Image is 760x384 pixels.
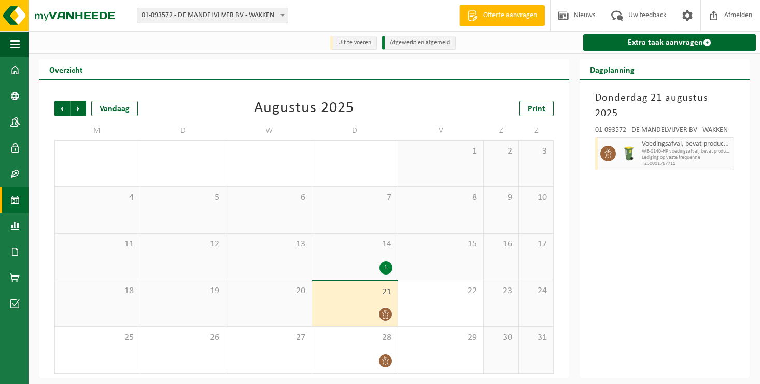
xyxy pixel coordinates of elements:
[403,285,478,297] span: 22
[137,8,288,23] span: 01-093572 - DE MANDELVIJVER BV - WAKKEN
[642,161,731,167] span: T250001767711
[226,121,312,140] td: W
[317,192,392,203] span: 7
[524,332,548,344] span: 31
[60,285,135,297] span: 18
[317,332,392,344] span: 28
[71,101,86,116] span: Volgende
[595,90,734,121] h3: Donderdag 21 augustus 2025
[583,34,756,51] a: Extra taak aanvragen
[146,332,221,344] span: 26
[54,121,140,140] td: M
[140,121,227,140] td: D
[398,121,484,140] td: V
[489,146,513,157] span: 2
[459,5,545,26] a: Offerte aanvragen
[382,36,456,50] li: Afgewerkt en afgemeld
[379,261,392,275] div: 1
[231,285,306,297] span: 20
[146,239,221,250] span: 12
[231,239,306,250] span: 13
[519,121,554,140] td: Z
[403,239,478,250] span: 15
[484,121,518,140] td: Z
[330,36,377,50] li: Uit te voeren
[621,146,637,161] img: WB-0140-HPE-GN-50
[146,285,221,297] span: 19
[60,332,135,344] span: 25
[254,101,354,116] div: Augustus 2025
[580,59,645,79] h2: Dagplanning
[489,332,513,344] span: 30
[403,146,478,157] span: 1
[642,155,731,161] span: Lediging op vaste frequentie
[481,10,540,21] span: Offerte aanvragen
[146,192,221,203] span: 5
[60,239,135,250] span: 11
[60,192,135,203] span: 4
[403,192,478,203] span: 8
[489,192,513,203] span: 9
[317,286,392,298] span: 21
[524,239,548,250] span: 17
[39,59,93,79] h2: Overzicht
[231,332,306,344] span: 27
[312,121,398,140] td: D
[524,192,548,203] span: 10
[91,101,138,116] div: Vandaag
[524,146,548,157] span: 3
[595,127,734,137] div: 01-093572 - DE MANDELVIJVER BV - WAKKEN
[403,332,478,344] span: 29
[54,101,70,116] span: Vorige
[642,140,731,148] span: Voedingsafval, bevat producten van dierlijke oorsprong, onverpakt, categorie 3
[317,239,392,250] span: 14
[231,192,306,203] span: 6
[489,285,513,297] span: 23
[642,148,731,155] span: WB-0140-HP voedingsafval, bevat producten van dierlijke oors
[524,285,548,297] span: 24
[489,239,513,250] span: 16
[528,105,545,113] span: Print
[519,101,554,116] a: Print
